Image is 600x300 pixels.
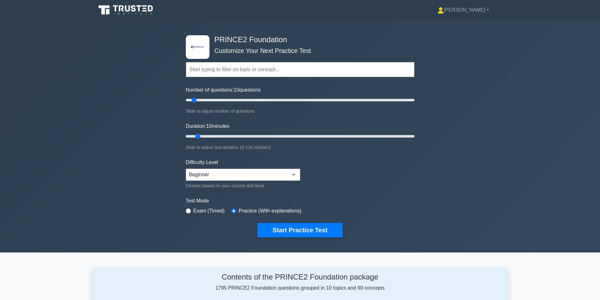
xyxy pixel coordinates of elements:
[186,62,414,77] input: Start typing to filter on topic or concept...
[186,159,218,166] label: Difficulty Level
[239,207,301,215] label: Practice (With explanations)
[422,4,504,16] a: [PERSON_NAME]
[186,144,414,151] div: Slide to adjust test duration (5-120 minutes)
[152,273,449,282] h4: Contents of the PRINCE2 Foundation package
[206,123,212,129] span: 10
[186,107,414,115] div: Slide to adjust number of questions
[193,207,225,215] label: Exam (Timed)
[186,122,230,130] label: Duration: minutes
[257,223,342,237] button: Start Practice Test
[186,197,414,205] label: Test Mode
[234,87,239,93] span: 10
[152,273,449,292] div: 1795 PRINCE2 Foundation questions grouped in 10 topics and 90 concepts
[186,86,261,94] label: Number of questions: questions
[212,35,384,44] h4: PRINCE2 Foundation
[186,182,300,190] div: Choose based on your current skill level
